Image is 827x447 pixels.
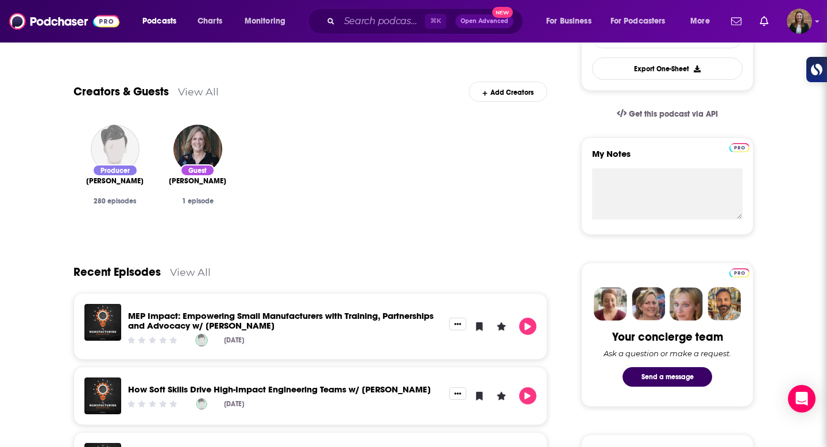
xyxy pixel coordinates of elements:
[592,148,743,168] label: My Notes
[469,82,547,102] div: Add Creators
[224,400,244,408] div: [DATE]
[604,349,731,358] div: Ask a question or make a request.
[612,330,723,344] div: Your concierge team
[9,10,119,32] img: Podchaser - Follow, Share and Rate Podcasts
[519,318,536,335] button: Play
[126,336,179,345] div: Community Rating: 0 out of 5
[519,387,536,404] button: Play
[690,13,710,29] span: More
[449,318,466,330] button: Show More Button
[592,57,743,80] button: Export One-Sheet
[74,265,161,279] a: Recent Episodes
[84,377,121,414] img: How Soft Skills Drive High-Impact Engineering Teams w/ Aaron Moncur
[126,399,179,408] div: Community Rating: 0 out of 5
[729,143,749,152] img: Podchaser Pro
[245,13,285,29] span: Monitoring
[134,12,191,30] button: open menu
[608,100,727,128] a: Get this podcast via API
[142,13,176,29] span: Podcasts
[195,334,208,346] img: James Carbary
[128,310,434,331] a: MEP Impact: Empowering Small Manufacturers with Training, Partnerships and Advocacy w/ Pete Connolly
[594,287,627,321] img: Sydney Profile
[546,13,592,29] span: For Business
[726,11,746,31] a: Show notifications dropdown
[449,387,466,400] button: Show More Button
[461,18,508,24] span: Open Advanced
[170,266,211,278] a: View All
[165,197,230,205] div: 1 episode
[755,11,773,31] a: Show notifications dropdown
[173,125,222,174] img: Wendy Pease
[237,12,300,30] button: open menu
[787,9,812,34] span: Logged in as k_burns
[682,12,724,30] button: open menu
[91,125,140,174] img: James Carbary
[425,14,446,29] span: ⌘ K
[629,109,718,119] span: Get this podcast via API
[493,318,510,335] button: Leave a Rating
[787,9,812,34] button: Show profile menu
[623,367,712,387] button: Send a message
[319,8,534,34] div: Search podcasts, credits, & more...
[538,12,606,30] button: open menu
[632,287,665,321] img: Barbara Profile
[603,12,682,30] button: open menu
[128,384,431,395] a: How Soft Skills Drive High-Impact Engineering Teams w/ Aaron Moncur
[92,164,138,176] div: Producer
[86,176,144,186] a: James Carbary
[708,287,741,321] img: Jon Profile
[729,267,749,278] a: Pro website
[339,12,425,30] input: Search podcasts, credits, & more...
[729,268,749,278] img: Podchaser Pro
[787,9,812,34] img: User Profile
[74,84,169,99] a: Creators & Guests
[610,13,666,29] span: For Podcasters
[178,86,219,98] a: View All
[169,176,226,186] a: Wendy Pease
[788,385,816,413] div: Open Intercom Messenger
[493,387,510,404] button: Leave a Rating
[224,336,244,344] div: [DATE]
[492,7,513,18] span: New
[169,176,226,186] span: [PERSON_NAME]
[83,197,147,205] div: 280 episodes
[729,141,749,152] a: Pro website
[86,176,144,186] span: [PERSON_NAME]
[84,304,121,341] img: MEP Impact: Empowering Small Manufacturers with Training, Partnerships and Advocacy w/ Pete Connolly
[180,164,215,176] div: Guest
[471,387,488,404] button: Bookmark Episode
[196,398,207,410] img: James Carbary
[471,318,488,335] button: Bookmark Episode
[455,14,513,28] button: Open AdvancedNew
[198,13,222,29] span: Charts
[670,287,703,321] img: Jules Profile
[190,12,229,30] a: Charts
